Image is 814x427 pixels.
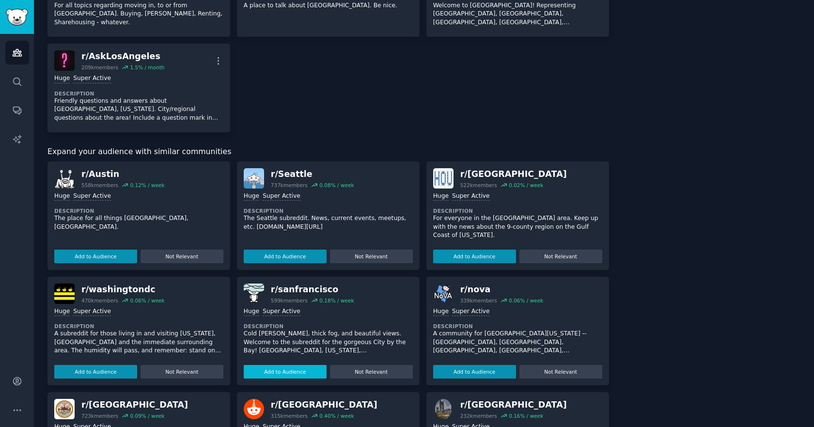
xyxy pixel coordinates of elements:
img: GummySearch logo [6,9,28,26]
div: Super Active [263,192,300,201]
dt: Description [54,90,223,97]
div: 339k members [460,297,497,304]
img: AskLosAngeles [54,50,75,71]
div: r/ sanfrancisco [271,284,354,296]
div: 737k members [271,182,308,189]
div: Huge [433,192,449,201]
div: Super Active [73,307,111,316]
div: 723k members [81,412,118,419]
button: Not Relevant [519,250,602,263]
div: 470k members [81,297,118,304]
div: r/ nova [460,284,544,296]
div: Huge [244,192,259,201]
div: Super Active [73,192,111,201]
div: r/ [GEOGRAPHIC_DATA] [271,399,377,411]
p: Friendly questions and answers about [GEOGRAPHIC_DATA], [US_STATE]. City/regional questions about... [54,97,223,123]
div: 0.06 % / week [130,297,164,304]
div: Super Active [73,74,111,83]
button: Add to Audience [244,365,327,379]
div: 558k members [81,182,118,189]
img: Seattle [244,168,264,189]
div: 315k members [271,412,308,419]
div: 232k members [460,412,497,419]
div: 0.06 % / week [509,297,543,304]
div: 522k members [460,182,497,189]
div: r/ [GEOGRAPHIC_DATA] [460,399,567,411]
img: boston [54,399,75,419]
button: Not Relevant [330,365,413,379]
p: For everyone in the [GEOGRAPHIC_DATA] area. Keep up with the news about the 9-county region on th... [433,214,602,240]
p: For all topics regarding moving in, to or from [GEOGRAPHIC_DATA]. Buying, [PERSON_NAME], Renting,... [54,1,223,27]
div: r/ Austin [81,168,165,180]
button: Add to Audience [433,365,516,379]
div: Super Active [452,307,490,316]
p: Welcome to [GEOGRAPHIC_DATA]! Representing [GEOGRAPHIC_DATA], [GEOGRAPHIC_DATA], [GEOGRAPHIC_DATA... [433,1,602,27]
div: Super Active [452,192,490,201]
button: Add to Audience [54,365,137,379]
button: Add to Audience [433,250,516,263]
img: nova [433,284,454,304]
div: 0.02 % / week [509,182,543,189]
div: 0.12 % / week [130,182,164,189]
div: 0.09 % / week [130,412,164,419]
p: A subreddit for those living in and visiting [US_STATE], [GEOGRAPHIC_DATA] and the immediate surr... [54,330,223,355]
div: r/ washingtondc [81,284,165,296]
div: 599k members [271,297,308,304]
div: 0.18 % / week [319,297,354,304]
img: Edmonton [244,399,264,419]
div: Huge [433,307,449,316]
div: r/ Seattle [271,168,354,180]
div: Huge [54,74,70,83]
dt: Description [433,323,602,330]
div: 0.40 % / week [319,412,354,419]
div: r/ [GEOGRAPHIC_DATA] [460,168,567,180]
img: houston [433,168,454,189]
img: Austin [54,168,75,189]
dt: Description [54,323,223,330]
a: AskLosAngelesr/AskLosAngeles209kmembers1.5% / monthHugeSuper ActiveDescriptionFriendly questions ... [47,44,230,132]
div: 1.5 % / month [130,64,164,71]
dt: Description [244,323,413,330]
div: r/ AskLosAngeles [81,50,164,63]
img: Sacramento [433,399,454,419]
p: Cold [PERSON_NAME], thick fog, and beautiful views. Welcome to the subreddit for the gorgeous Cit... [244,330,413,355]
dt: Description [433,207,602,214]
div: Huge [244,307,259,316]
button: Add to Audience [54,250,137,263]
button: Not Relevant [330,250,413,263]
div: r/ [GEOGRAPHIC_DATA] [81,399,188,411]
div: Huge [54,192,70,201]
dt: Description [54,207,223,214]
p: A community for [GEOGRAPHIC_DATA][US_STATE] -- [GEOGRAPHIC_DATA], [GEOGRAPHIC_DATA], [GEOGRAPHIC_... [433,330,602,355]
p: The place for all things [GEOGRAPHIC_DATA], [GEOGRAPHIC_DATA]. [54,214,223,231]
div: Huge [54,307,70,316]
button: Not Relevant [141,250,223,263]
div: 0.16 % / week [509,412,543,419]
img: washingtondc [54,284,75,304]
button: Not Relevant [519,365,602,379]
dt: Description [244,207,413,214]
button: Not Relevant [141,365,223,379]
div: Super Active [263,307,300,316]
p: The Seattle subreddit. News, current events, meetups, etc. [DOMAIN_NAME][URL] [244,214,413,231]
div: 209k members [81,64,118,71]
span: Expand your audience with similar communities [47,146,231,158]
p: A place to talk about [GEOGRAPHIC_DATA]. Be nice. [244,1,413,10]
div: 0.08 % / week [319,182,354,189]
button: Add to Audience [244,250,327,263]
img: sanfrancisco [244,284,264,304]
